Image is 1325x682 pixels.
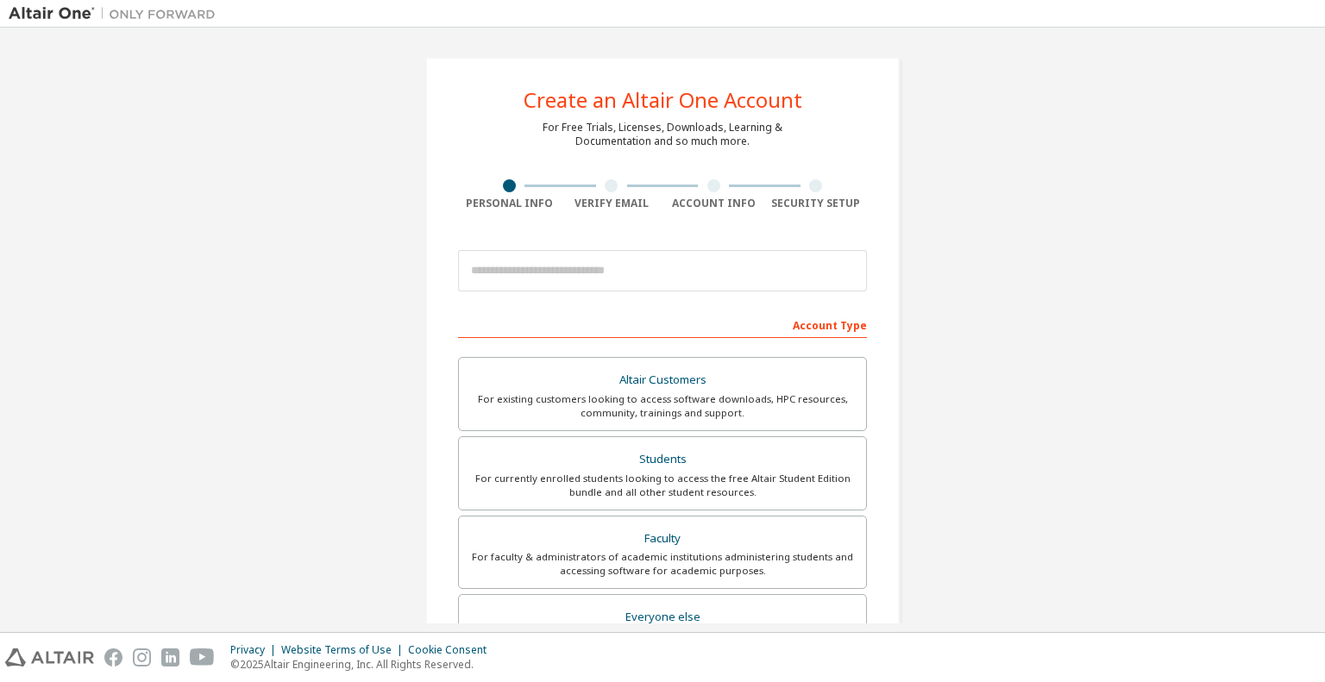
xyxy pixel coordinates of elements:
div: For Free Trials, Licenses, Downloads, Learning & Documentation and so much more. [543,121,782,148]
p: © 2025 Altair Engineering, Inc. All Rights Reserved. [230,657,497,672]
img: linkedin.svg [161,648,179,666]
img: Altair One [9,5,224,22]
div: Cookie Consent [408,643,497,657]
img: altair_logo.svg [5,648,94,666]
img: instagram.svg [133,648,151,666]
div: Website Terms of Use [281,643,408,657]
div: Privacy [230,643,281,657]
div: For faculty & administrators of academic institutions administering students and accessing softwa... [469,550,856,578]
img: youtube.svg [190,648,215,666]
div: For existing customers looking to access software downloads, HPC resources, community, trainings ... [469,392,856,420]
img: facebook.svg [104,648,122,666]
div: Faculty [469,527,856,551]
div: Create an Altair One Account [524,90,802,110]
div: Personal Info [458,197,561,210]
div: Everyone else [469,605,856,629]
div: For currently enrolled students looking to access the free Altair Student Edition bundle and all ... [469,472,856,499]
div: Security Setup [765,197,868,210]
div: Students [469,447,856,472]
div: Account Info [662,197,765,210]
div: Altair Customers [469,368,856,392]
div: Verify Email [561,197,663,210]
div: Account Type [458,310,867,338]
